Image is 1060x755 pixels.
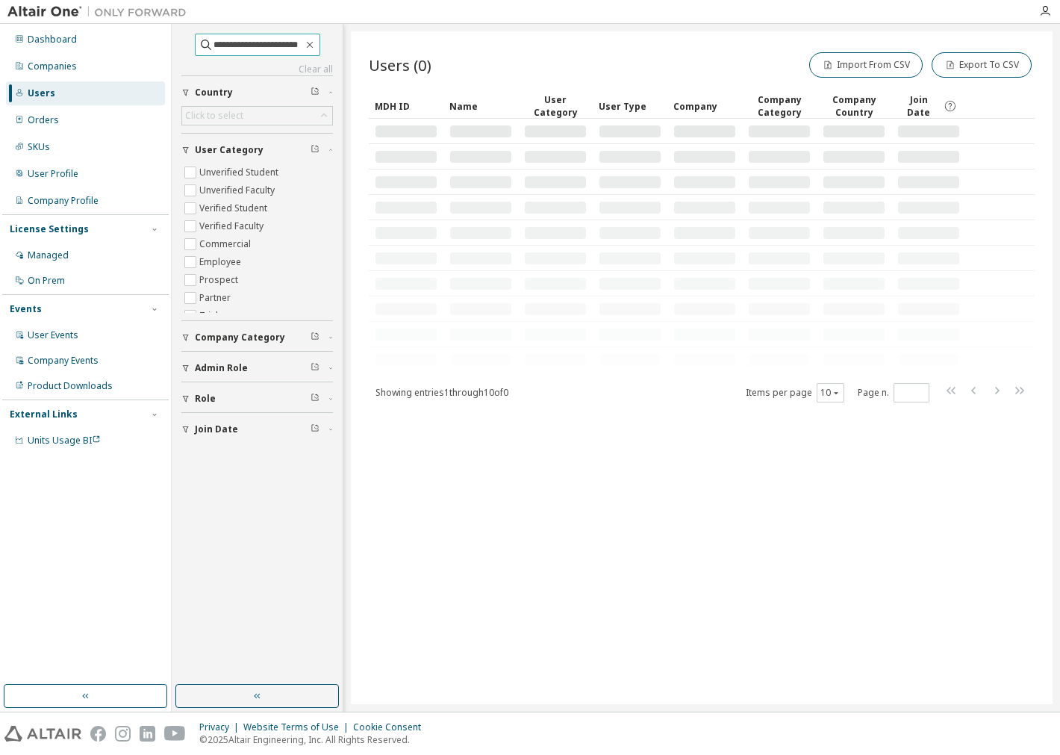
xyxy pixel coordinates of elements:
[199,721,243,733] div: Privacy
[28,34,77,46] div: Dashboard
[10,408,78,420] div: External Links
[28,434,101,447] span: Units Usage BI
[199,733,430,746] p: © 2025 Altair Engineering, Inc. All Rights Reserved.
[28,168,78,180] div: User Profile
[28,87,55,99] div: Users
[311,393,319,405] span: Clear filter
[820,387,841,399] button: 10
[195,87,233,99] span: Country
[524,93,587,119] div: User Category
[7,4,194,19] img: Altair One
[599,94,661,118] div: User Type
[140,726,155,742] img: linkedin.svg
[28,355,99,367] div: Company Events
[199,181,278,199] label: Unverified Faculty
[195,332,285,344] span: Company Category
[353,721,430,733] div: Cookie Consent
[311,423,319,435] span: Clear filter
[90,726,106,742] img: facebook.svg
[199,253,244,271] label: Employee
[748,93,811,119] div: Company Category
[185,110,243,122] div: Click to select
[182,107,332,125] div: Click to select
[199,235,254,253] label: Commercial
[28,329,78,341] div: User Events
[181,413,333,446] button: Join Date
[746,383,844,403] span: Items per page
[28,275,65,287] div: On Prem
[311,144,319,156] span: Clear filter
[28,195,99,207] div: Company Profile
[10,223,89,235] div: License Settings
[375,94,437,118] div: MDH ID
[311,87,319,99] span: Clear filter
[181,321,333,354] button: Company Category
[181,76,333,109] button: Country
[181,63,333,75] a: Clear all
[311,362,319,374] span: Clear filter
[115,726,131,742] img: instagram.svg
[823,93,885,119] div: Company Country
[28,141,50,153] div: SKUs
[195,393,216,405] span: Role
[4,726,81,742] img: altair_logo.svg
[199,289,234,307] label: Partner
[944,99,957,113] svg: Date when the user was first added or directly signed up. If the user was deleted and later re-ad...
[199,217,266,235] label: Verified Faculty
[199,271,241,289] label: Prospect
[449,94,512,118] div: Name
[28,249,69,261] div: Managed
[10,303,42,315] div: Events
[164,726,186,742] img: youtube.svg
[195,144,264,156] span: User Category
[375,386,508,399] span: Showing entries 1 through 10 of 0
[181,382,333,415] button: Role
[369,55,431,75] span: Users (0)
[243,721,353,733] div: Website Terms of Use
[897,93,940,119] span: Join Date
[311,332,319,344] span: Clear filter
[199,307,221,325] label: Trial
[195,362,248,374] span: Admin Role
[809,52,923,78] button: Import From CSV
[932,52,1032,78] button: Export To CSV
[28,114,59,126] div: Orders
[858,383,929,403] span: Page n.
[673,94,736,118] div: Company
[181,352,333,385] button: Admin Role
[28,60,77,72] div: Companies
[28,380,113,392] div: Product Downloads
[199,199,270,217] label: Verified Student
[181,134,333,167] button: User Category
[199,164,281,181] label: Unverified Student
[195,423,238,435] span: Join Date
